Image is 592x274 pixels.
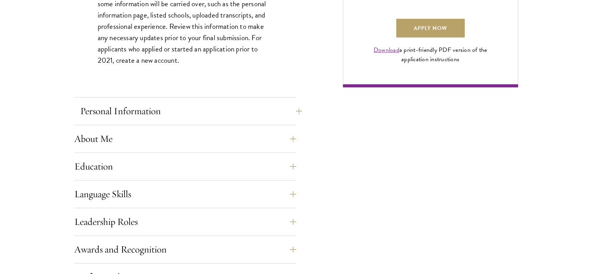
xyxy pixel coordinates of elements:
[74,129,296,148] button: About Me
[74,157,296,176] button: Education
[74,240,296,259] button: Awards and Recognition
[74,185,296,203] button: Language Skills
[396,19,465,37] a: Apply Now
[74,212,296,231] button: Leadership Roles
[374,45,399,55] a: Download
[80,102,302,120] button: Personal Information
[365,45,496,64] div: a print-friendly PDF version of the application instructions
